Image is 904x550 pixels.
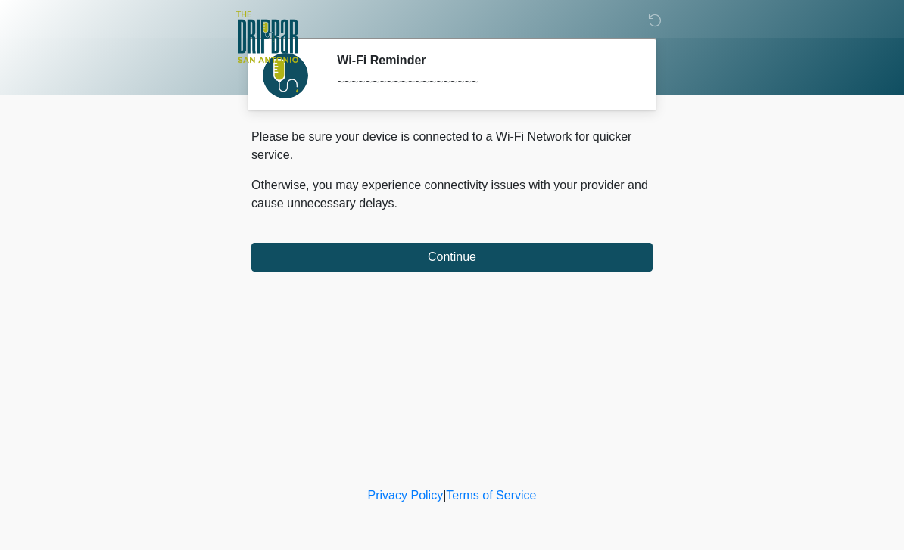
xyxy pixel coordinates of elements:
[368,489,444,502] a: Privacy Policy
[446,489,536,502] a: Terms of Service
[251,243,653,272] button: Continue
[251,176,653,213] p: Otherwise, you may experience connectivity issues with your provider and cause unnecessary delays
[251,128,653,164] p: Please be sure your device is connected to a Wi-Fi Network for quicker service.
[443,489,446,502] a: |
[236,11,298,64] img: The DRIPBaR - San Antonio Fossil Creek Logo
[337,73,630,92] div: ~~~~~~~~~~~~~~~~~~~~
[394,197,397,210] span: .
[263,53,308,98] img: Agent Avatar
